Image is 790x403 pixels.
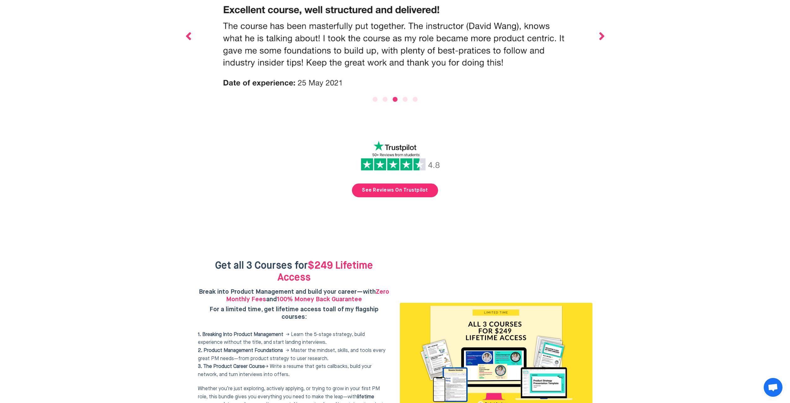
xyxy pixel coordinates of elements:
[251,296,266,303] span: Fees
[198,348,283,353] b: 2. Product Management Foundations
[198,364,265,369] b: 3. The Product Career Course
[198,364,372,377] span: → Write a resume that gets callbacks, build your network, and turn interviews into offers.
[215,261,373,283] span: Get all 3 Courses for
[226,289,389,303] span: ero Monthly
[198,332,283,337] b: 1. Breaking Into Product Management
[199,289,389,303] span: Break into Product Management and build your career—with and
[764,378,782,397] a: Open chat
[412,96,418,102] button: 5 of 5
[392,96,398,102] button: 3 of 5
[376,289,380,295] span: Z
[402,96,408,102] button: 4 of 5
[209,306,379,320] span: For a limited time, get lifetime access to :
[382,96,388,102] button: 2 of 5
[372,96,378,102] button: 1 of 5
[281,306,379,320] b: all of my flagship courses
[352,183,438,197] a: See Reviews On Trustpilot
[198,348,385,361] span: → Master the mindset, skills, and tools every great PM needs—from product strategy to user research.
[277,261,373,283] span: $249 Lifetime Access
[277,296,362,303] span: 100% Money Back Guarantee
